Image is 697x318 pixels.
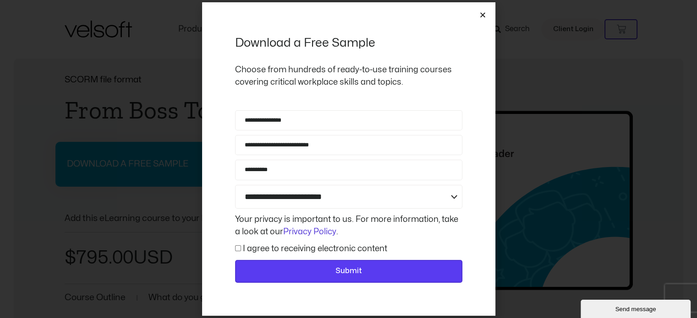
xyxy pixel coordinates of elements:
iframe: chat widget [581,298,692,318]
label: I agree to receiving electronic content [243,245,387,253]
div: Your privacy is important to us. For more information, take a look at our . [233,213,465,238]
button: Submit [235,260,462,283]
h2: Download a Free Sample [235,35,462,51]
p: Choose from hundreds of ready-to-use training courses covering critical workplace skills and topics. [235,64,462,88]
a: Privacy Policy [283,228,336,236]
a: Close [479,11,486,18]
span: Submit [335,265,362,277]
